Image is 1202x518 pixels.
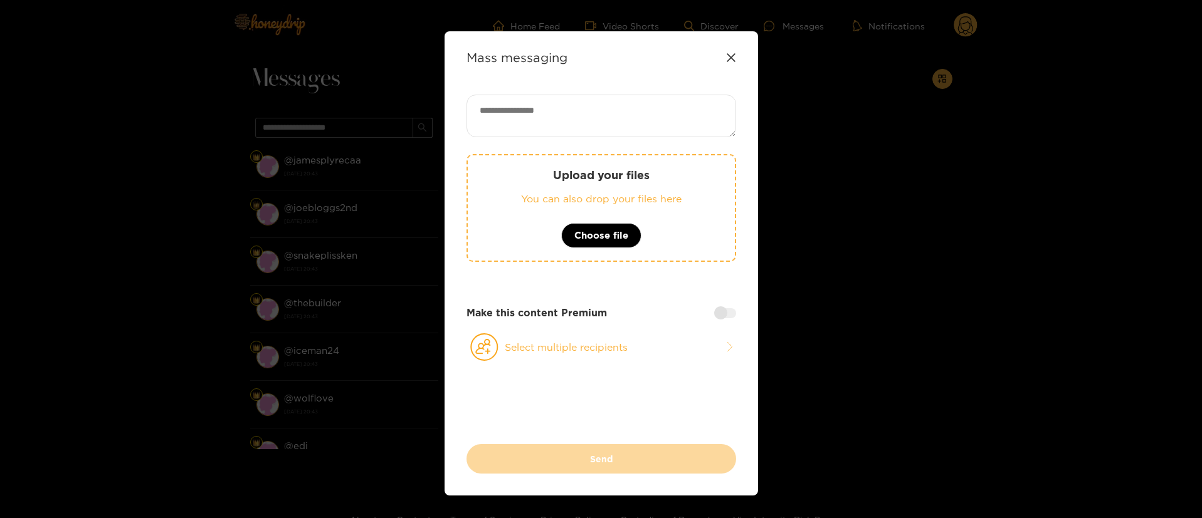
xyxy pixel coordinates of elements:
[467,306,607,320] strong: Make this content Premium
[467,50,567,65] strong: Mass messaging
[493,192,710,206] p: You can also drop your files here
[467,444,736,474] button: Send
[561,223,641,248] button: Choose file
[467,333,736,361] button: Select multiple recipients
[493,168,710,182] p: Upload your files
[574,228,628,243] span: Choose file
